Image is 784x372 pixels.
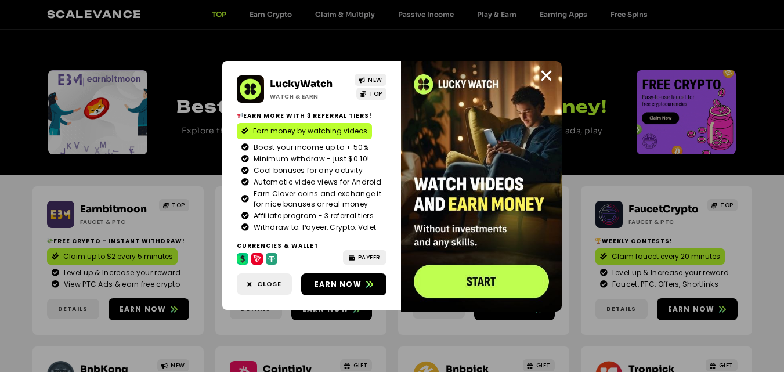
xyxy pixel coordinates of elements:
[251,222,376,233] span: Withdraw to: Payeer, Crypto, Volet
[301,273,386,295] a: Earn now
[257,279,281,289] span: Close
[358,253,381,262] span: PAYEER
[251,177,381,187] span: Automatic video views for Android
[270,78,333,90] a: LuckyWatch
[368,75,382,84] span: NEW
[253,126,367,136] span: Earn money by watching videos
[315,279,362,290] span: Earn now
[251,165,363,176] span: Cool bonuses for any activity
[237,273,292,295] a: Close
[251,211,374,221] span: Affiliate program - 3 referral tiers
[237,241,386,250] h2: Currencies & Wallet
[251,189,382,210] span: Earn Clover coins and exchange it for nice bonuses or real money
[251,142,368,153] span: Boost your income up to + 50%
[369,89,382,98] span: TOP
[343,250,386,265] a: PAYEER
[355,74,386,86] a: NEW
[270,92,346,101] h2: Watch & Earn
[539,68,554,83] a: Close
[237,123,372,139] a: Earn money by watching videos
[251,154,369,164] span: Minimum withdraw - just $0.10!
[237,113,243,118] img: 📢
[356,88,386,100] a: TOP
[237,111,386,120] h2: Earn more with 3 referral Tiers!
